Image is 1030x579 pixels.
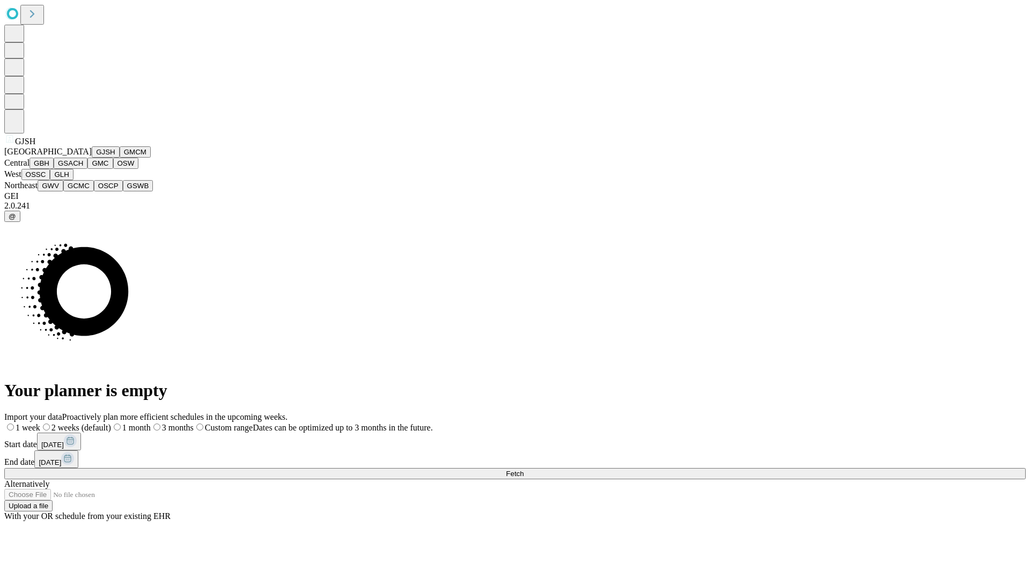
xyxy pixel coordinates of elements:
span: 1 month [122,423,151,432]
button: GWV [38,180,63,191]
input: Custom rangeDates can be optimized up to 3 months in the future. [196,424,203,430]
div: GEI [4,191,1026,201]
button: GJSH [92,146,120,158]
span: GJSH [15,137,35,146]
span: 1 week [16,423,40,432]
button: GCMC [63,180,94,191]
span: @ [9,212,16,220]
input: 2 weeks (default) [43,424,50,430]
span: Fetch [506,470,524,478]
button: OSCP [94,180,123,191]
input: 3 months [153,424,160,430]
button: GMC [87,158,113,169]
span: Central [4,158,30,167]
input: 1 month [114,424,121,430]
span: Dates can be optimized up to 3 months in the future. [253,423,432,432]
span: Custom range [205,423,253,432]
span: [DATE] [41,441,64,449]
button: Upload a file [4,500,53,511]
button: @ [4,211,20,222]
button: GSACH [54,158,87,169]
button: GSWB [123,180,153,191]
div: 2.0.241 [4,201,1026,211]
span: With your OR schedule from your existing EHR [4,511,171,521]
button: [DATE] [34,450,78,468]
div: Start date [4,433,1026,450]
button: Fetch [4,468,1026,479]
span: Proactively plan more efficient schedules in the upcoming weeks. [62,412,288,421]
span: West [4,169,21,179]
h1: Your planner is empty [4,381,1026,400]
button: [DATE] [37,433,81,450]
button: OSW [113,158,139,169]
div: End date [4,450,1026,468]
span: Northeast [4,181,38,190]
input: 1 week [7,424,14,430]
span: [GEOGRAPHIC_DATA] [4,147,92,156]
span: 2 weeks (default) [51,423,111,432]
span: Alternatively [4,479,49,488]
button: GBH [30,158,54,169]
span: [DATE] [39,458,61,466]
span: 3 months [162,423,194,432]
span: Import your data [4,412,62,421]
button: OSSC [21,169,50,180]
button: GLH [50,169,73,180]
button: GMCM [120,146,151,158]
